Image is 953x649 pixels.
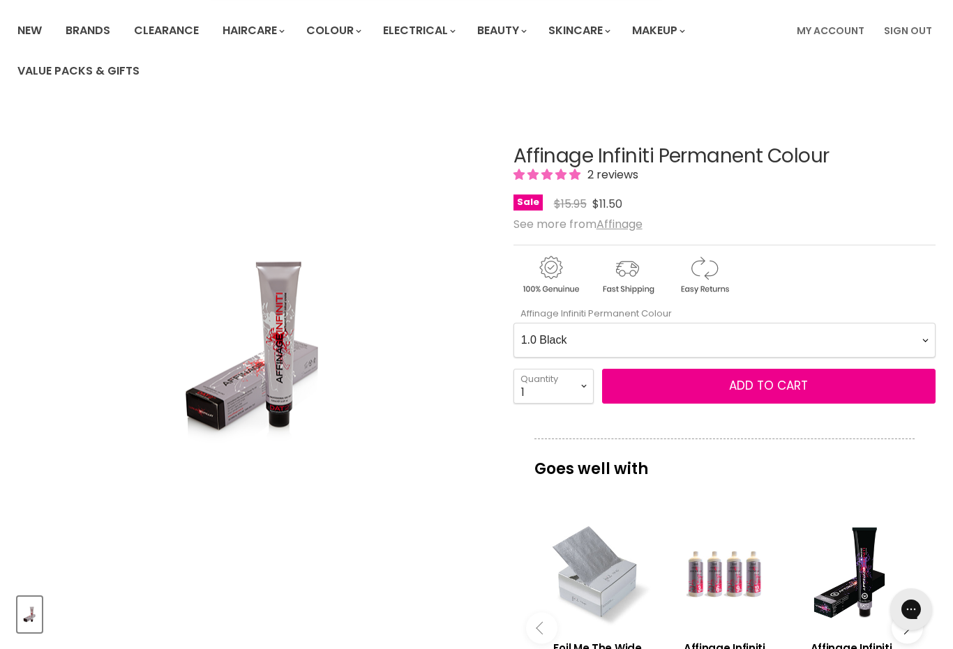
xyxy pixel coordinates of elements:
a: New [7,16,52,45]
h1: Affinage Infiniti Permanent Colour [513,146,936,167]
a: My Account [788,16,873,45]
span: $11.50 [592,196,622,212]
span: See more from [513,216,643,232]
img: shipping.gif [590,254,664,296]
img: Affinage Infiniti Permanent Colour [132,163,376,530]
a: Skincare [538,16,619,45]
a: Makeup [622,16,693,45]
a: Beauty [467,16,535,45]
a: Clearance [123,16,209,45]
a: Electrical [373,16,464,45]
a: Haircare [212,16,293,45]
a: Brands [55,16,121,45]
select: Quantity [513,369,594,404]
span: $15.95 [554,196,587,212]
img: returns.gif [667,254,741,296]
span: Sale [513,194,543,211]
ul: Main menu [7,10,788,91]
img: Affinage Infiniti Permanent Colour [19,598,40,631]
div: Product thumbnails [15,593,493,632]
iframe: Gorgias live chat messenger [883,583,939,635]
button: Add to cart [602,369,936,404]
span: 5.00 stars [513,167,583,183]
a: Sign Out [876,16,940,45]
span: Add to cart [729,377,808,394]
span: 2 reviews [583,167,638,183]
label: Affinage Infiniti Permanent Colour [513,307,672,320]
img: genuine.gif [513,254,587,296]
p: Goes well with [534,438,915,484]
a: Colour [296,16,370,45]
a: Affinage [596,216,643,232]
div: Affinage Infiniti Permanent Colour image. Click or Scroll to Zoom. [17,111,490,583]
a: Value Packs & Gifts [7,56,150,86]
button: Affinage Infiniti Permanent Colour [17,597,42,632]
